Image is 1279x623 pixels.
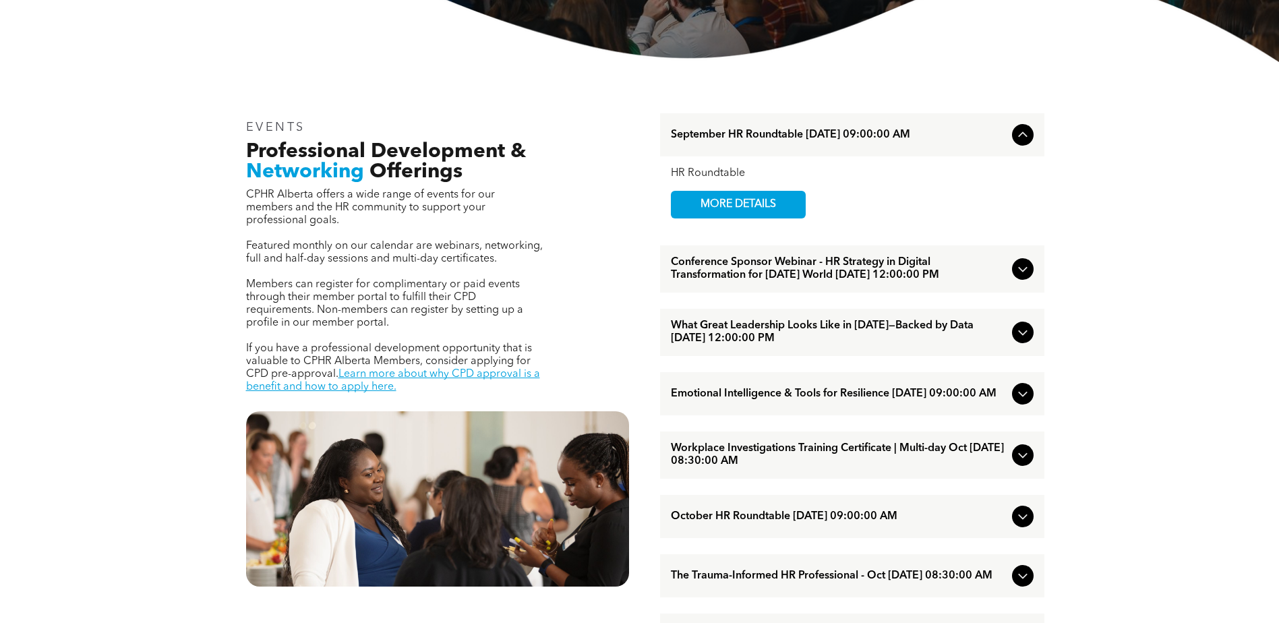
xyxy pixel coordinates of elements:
a: MORE DETAILS [671,191,806,218]
span: If you have a professional development opportunity that is valuable to CPHR Alberta Members, cons... [246,343,532,380]
span: CPHR Alberta offers a wide range of events for our members and the HR community to support your p... [246,189,495,226]
span: Workplace Investigations Training Certificate | Multi-day Oct [DATE] 08:30:00 AM [671,442,1007,468]
span: Networking [246,162,364,182]
span: October HR Roundtable [DATE] 09:00:00 AM [671,510,1007,523]
span: Professional Development & [246,142,526,162]
span: Conference Sponsor Webinar - HR Strategy in Digital Transformation for [DATE] World [DATE] 12:00:... [671,256,1007,282]
span: September HR Roundtable [DATE] 09:00:00 AM [671,129,1007,142]
span: Featured monthly on our calendar are webinars, networking, full and half-day sessions and multi-d... [246,241,543,264]
span: Offerings [369,162,463,182]
span: The Trauma-Informed HR Professional - Oct [DATE] 08:30:00 AM [671,570,1007,583]
span: MORE DETAILS [685,191,792,218]
span: EVENTS [246,121,306,133]
div: HR Roundtable [671,167,1034,180]
a: Learn more about why CPD approval is a benefit and how to apply here. [246,369,540,392]
span: What Great Leadership Looks Like in [DATE]—Backed by Data [DATE] 12:00:00 PM [671,320,1007,345]
span: Members can register for complimentary or paid events through their member portal to fulfill thei... [246,279,523,328]
span: Emotional Intelligence & Tools for Resilience [DATE] 09:00:00 AM [671,388,1007,400]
